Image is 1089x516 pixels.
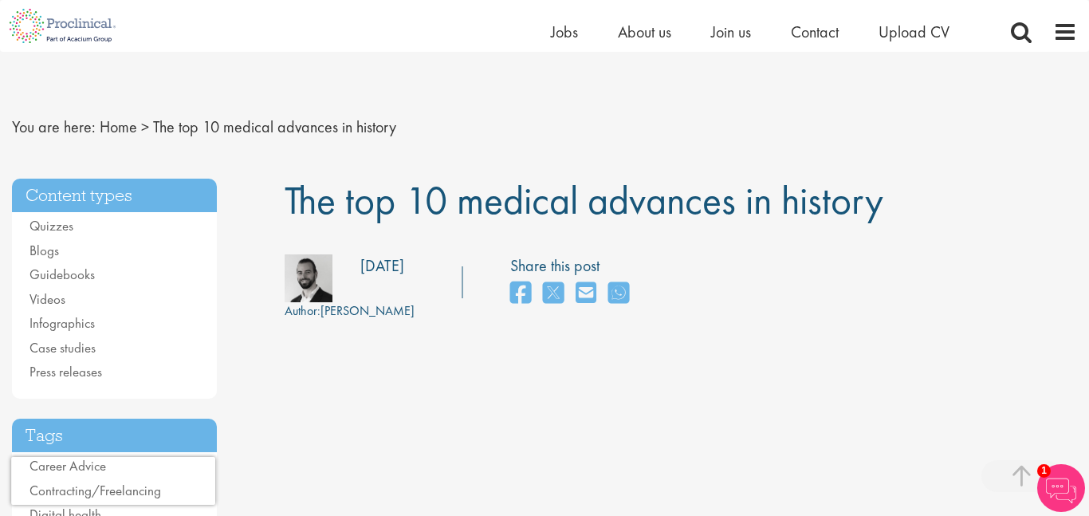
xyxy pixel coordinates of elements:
a: Infographics [29,314,95,332]
a: About us [618,22,671,42]
a: Join us [711,22,751,42]
a: Case studies [29,339,96,356]
iframe: reCAPTCHA [11,457,215,505]
a: share on facebook [510,277,531,311]
a: Jobs [551,22,578,42]
h3: Content types [12,179,217,213]
a: share on email [576,277,596,311]
label: Share this post [510,254,637,278]
a: share on whats app [608,277,629,311]
span: You are here: [12,116,96,137]
a: Contact [791,22,839,42]
span: > [141,116,149,137]
h3: Tags [12,419,217,453]
a: Quizzes [29,217,73,234]
span: Author: [285,302,320,319]
a: Guidebooks [29,266,95,283]
img: Chatbot [1037,464,1085,512]
span: The top 10 medical advances in history [285,175,883,226]
div: [PERSON_NAME] [285,302,415,321]
span: 1 [1037,464,1051,478]
img: 76d2c18e-6ce3-4617-eefd-08d5a473185b [285,254,332,302]
a: Upload CV [879,22,949,42]
span: The top 10 medical advances in history [153,116,396,137]
div: [DATE] [360,254,404,278]
a: breadcrumb link [100,116,137,137]
a: Videos [29,290,65,308]
a: Press releases [29,363,102,380]
a: Blogs [29,242,59,259]
a: share on twitter [543,277,564,311]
